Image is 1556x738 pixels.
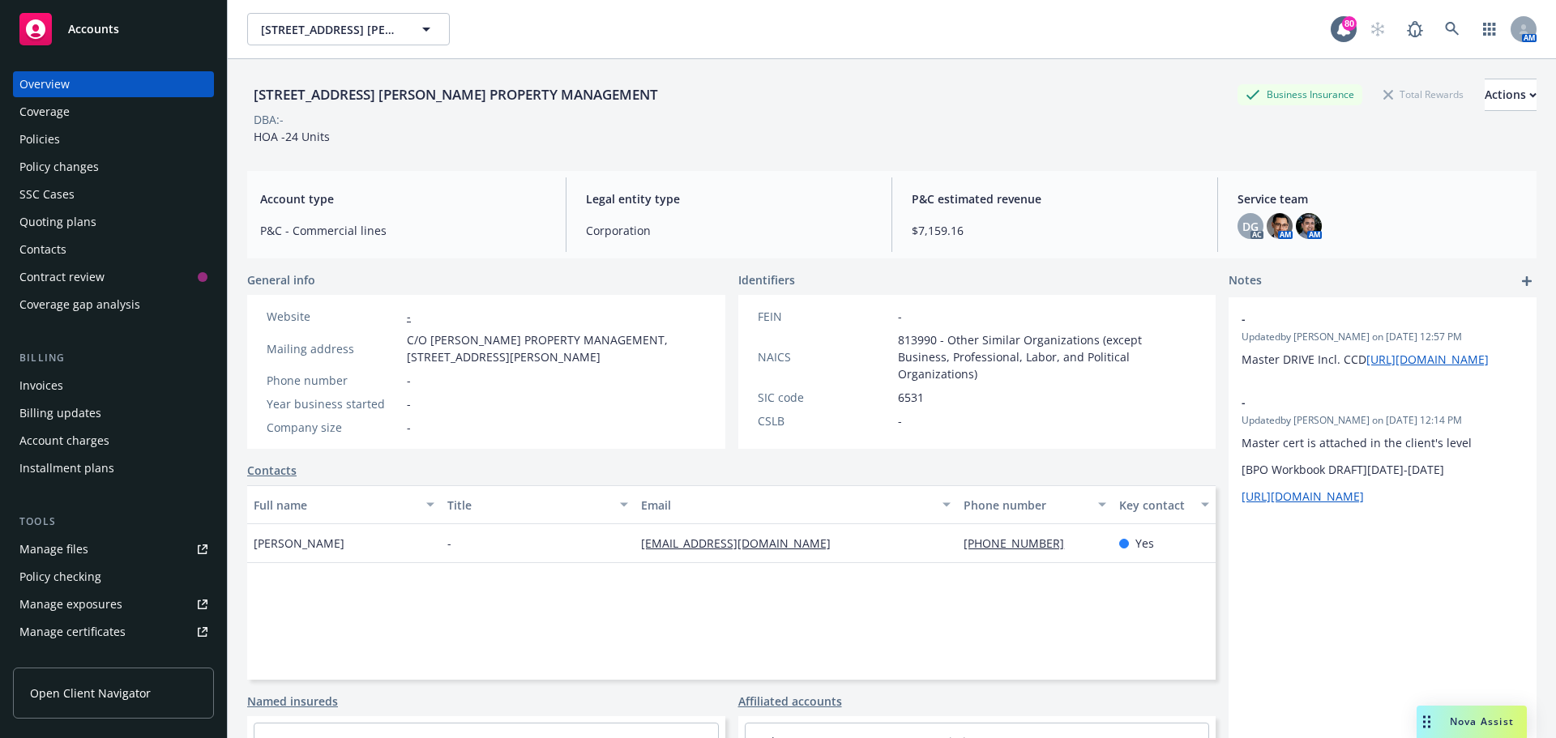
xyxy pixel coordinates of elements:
[957,485,1112,524] button: Phone number
[267,308,400,325] div: Website
[13,373,214,399] a: Invoices
[964,497,1088,514] div: Phone number
[912,222,1198,239] span: $7,159.16
[267,395,400,412] div: Year business started
[586,222,872,239] span: Corporation
[1229,381,1537,518] div: -Updatedby [PERSON_NAME] on [DATE] 12:14 PMMaster cert is attached in the client's level[BPO Work...
[1119,497,1191,514] div: Key contact
[1242,218,1259,235] span: DG
[1375,84,1472,105] div: Total Rewards
[758,308,891,325] div: FEIN
[19,154,99,180] div: Policy changes
[898,412,902,429] span: -
[19,646,101,672] div: Manage claims
[19,373,63,399] div: Invoices
[641,497,933,514] div: Email
[247,462,297,479] a: Contacts
[1113,485,1216,524] button: Key contact
[1485,79,1537,110] div: Actions
[441,485,635,524] button: Title
[13,209,214,235] a: Quoting plans
[738,271,795,288] span: Identifiers
[898,308,902,325] span: -
[1242,434,1524,451] p: Master cert is attached in the client's level
[1342,16,1357,31] div: 80
[13,591,214,617] a: Manage exposures
[19,209,96,235] div: Quoting plans
[407,331,706,365] span: C/O [PERSON_NAME] PROPERTY MANAGEMENT, [STREET_ADDRESS][PERSON_NAME]
[247,271,315,288] span: General info
[13,154,214,180] a: Policy changes
[964,535,1077,551] a: [PHONE_NUMBER]
[898,389,924,406] span: 6531
[1135,535,1154,552] span: Yes
[13,126,214,152] a: Policies
[19,71,70,97] div: Overview
[261,21,401,38] span: [STREET_ADDRESS] [PERSON_NAME] PROPERTY MANAGEMENT
[1417,706,1437,738] div: Drag to move
[19,237,66,262] div: Contacts
[447,535,451,552] span: -
[13,6,214,52] a: Accounts
[267,419,400,436] div: Company size
[267,340,400,357] div: Mailing address
[247,485,441,524] button: Full name
[635,485,957,524] button: Email
[13,646,214,672] a: Manage claims
[407,372,411,389] span: -
[758,412,891,429] div: CSLB
[254,111,284,128] div: DBA: -
[19,292,140,318] div: Coverage gap analysis
[260,222,546,239] span: P&C - Commercial lines
[586,190,872,207] span: Legal entity type
[1242,394,1481,411] span: -
[19,264,105,290] div: Contract review
[247,13,450,45] button: [STREET_ADDRESS] [PERSON_NAME] PROPERTY MANAGEMENT
[254,535,344,552] span: [PERSON_NAME]
[1229,271,1262,291] span: Notes
[254,129,330,144] span: HOA -24 Units
[254,497,417,514] div: Full name
[13,237,214,262] a: Contacts
[1296,213,1322,239] img: photo
[758,389,891,406] div: SIC code
[13,455,214,481] a: Installment plans
[247,693,338,710] a: Named insureds
[1242,310,1481,327] span: -
[13,428,214,454] a: Account charges
[1242,330,1524,344] span: Updated by [PERSON_NAME] on [DATE] 12:57 PM
[13,264,214,290] a: Contract review
[641,535,844,551] a: [EMAIL_ADDRESS][DOMAIN_NAME]
[1517,271,1537,291] a: add
[1473,13,1506,45] a: Switch app
[1366,352,1489,367] a: [URL][DOMAIN_NAME]
[13,71,214,97] a: Overview
[19,181,75,207] div: SSC Cases
[758,348,891,365] div: NAICS
[13,536,214,562] a: Manage files
[30,685,151,702] span: Open Client Navigator
[13,99,214,125] a: Coverage
[1238,84,1362,105] div: Business Insurance
[19,536,88,562] div: Manage files
[68,23,119,36] span: Accounts
[1267,213,1293,239] img: photo
[13,400,214,426] a: Billing updates
[19,400,101,426] div: Billing updates
[19,619,126,645] div: Manage certificates
[267,372,400,389] div: Phone number
[1238,190,1524,207] span: Service team
[1417,706,1527,738] button: Nova Assist
[1450,715,1514,728] span: Nova Assist
[13,292,214,318] a: Coverage gap analysis
[13,350,214,366] div: Billing
[898,331,1197,382] span: 813990 - Other Similar Organizations (except Business, Professional, Labor, and Political Organiz...
[1242,488,1364,504] a: [URL][DOMAIN_NAME]
[1242,461,1524,478] p: [BPO Workbook DRAFT][DATE]-[DATE]
[13,564,214,590] a: Policy checking
[738,693,842,710] a: Affiliated accounts
[13,619,214,645] a: Manage certificates
[19,428,109,454] div: Account charges
[1436,13,1468,45] a: Search
[1485,79,1537,111] button: Actions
